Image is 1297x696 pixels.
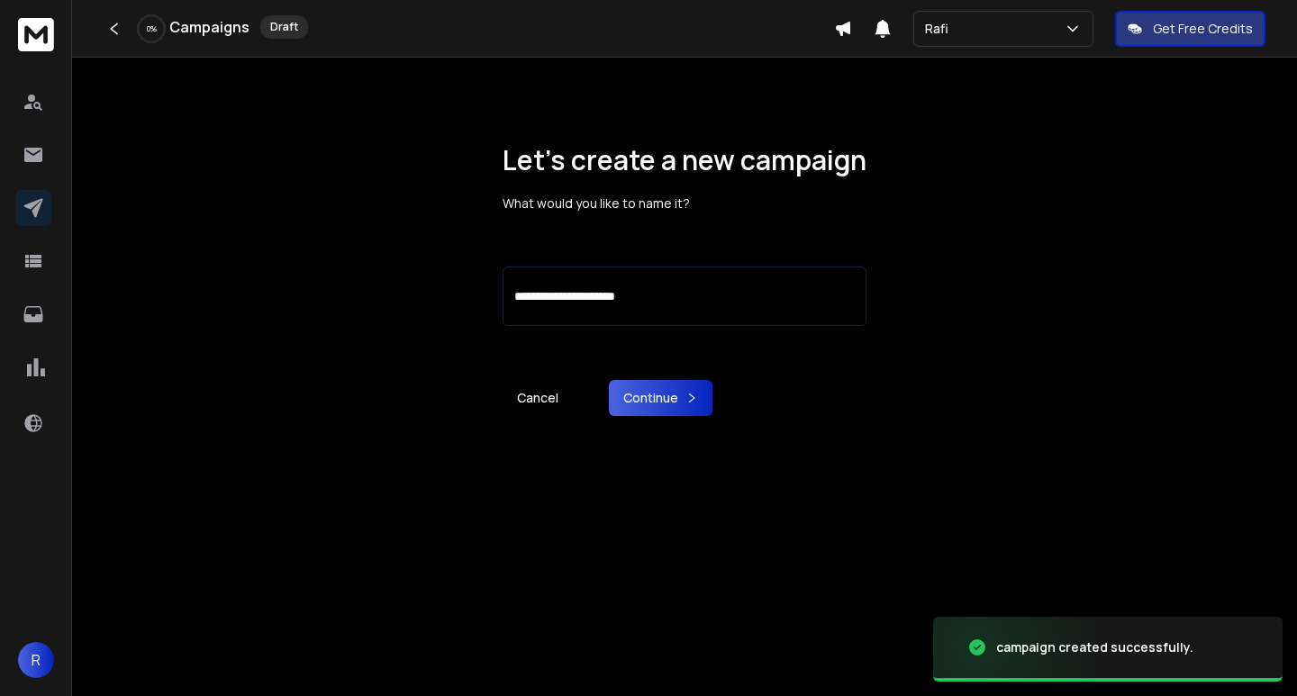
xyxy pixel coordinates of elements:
[169,16,249,38] h1: Campaigns
[503,194,866,212] p: What would you like to name it?
[18,642,54,678] button: R
[503,144,866,176] h1: Let’s create a new campaign
[996,638,1193,656] div: campaign created successfully.
[925,20,956,38] p: Rafi
[1115,11,1265,47] button: Get Free Credits
[503,380,573,416] a: Cancel
[1153,20,1253,38] p: Get Free Credits
[260,15,308,39] div: Draft
[609,380,712,416] button: Continue
[147,23,157,34] p: 0 %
